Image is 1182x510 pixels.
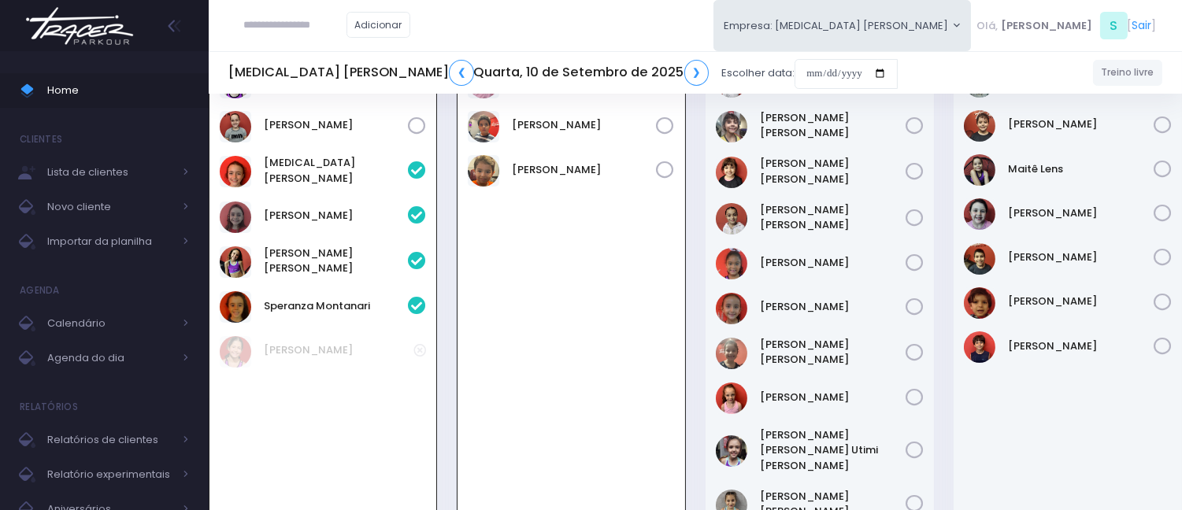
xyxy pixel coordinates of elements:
a: [PERSON_NAME] [1008,205,1154,221]
a: [PERSON_NAME] [PERSON_NAME] [760,110,906,141]
img: Speranza Montanari Ferreira [220,291,251,323]
img: Theo Valotto [964,331,995,363]
a: [MEDICAL_DATA][PERSON_NAME] [264,155,408,186]
img: Theodoro Tarcitano [468,155,499,187]
a: ❮ [449,60,474,86]
img: Ana Júlia Lopes gomes [716,111,747,142]
img: Manuela Moretz Andrade [220,336,251,368]
a: Sair [1132,17,1152,34]
a: [PERSON_NAME] [1008,294,1154,309]
span: Olá, [977,18,999,34]
span: S [1100,12,1128,39]
a: [PERSON_NAME] [1008,338,1154,354]
img: Maria Cecília Utimi de Sousa [716,435,747,467]
img: Noah Amorim [964,243,995,275]
a: [PERSON_NAME] [PERSON_NAME] [760,202,906,233]
span: Calendário [47,313,173,334]
span: Importar da planilha [47,231,173,252]
img: Manuela Ary Madruga [220,246,251,278]
div: [ ] [971,8,1162,43]
img: Laura Alycia Ventura de Souza [716,338,747,369]
h5: [MEDICAL_DATA] [PERSON_NAME] Quarta, 10 de Setembro de 2025 [228,60,709,86]
h4: Relatórios [20,391,78,423]
a: [PERSON_NAME] [PERSON_NAME] [760,337,906,368]
span: Agenda do dia [47,348,173,368]
img: Giovanna Melo [716,248,747,279]
img: Maitê Lens [964,154,995,186]
span: [PERSON_NAME] [1001,18,1092,34]
a: [PERSON_NAME] [760,390,906,405]
a: Speranza Montanari [264,298,408,314]
span: Relatório experimentais [47,464,173,485]
a: [PERSON_NAME] [1008,249,1154,265]
h4: Clientes [20,124,62,155]
a: [PERSON_NAME] [1008,116,1154,132]
a: Adicionar [346,12,411,38]
a: Treino livre [1093,60,1163,86]
span: Lista de clientes [47,162,173,183]
h4: Agenda [20,275,60,306]
img: Liz Valotto [716,382,747,414]
a: [PERSON_NAME] [760,255,906,271]
span: Novo cliente [47,197,173,217]
a: [PERSON_NAME] [513,162,657,178]
img: João Pedro Perregil [964,110,995,142]
img: Manuela Soggio [964,198,995,230]
img: Renan Parizzi Durães [964,287,995,319]
a: [PERSON_NAME] [264,342,413,358]
a: [PERSON_NAME] [264,208,408,224]
img: Levi Teofilo de Almeida Neto [468,111,499,142]
img: Carolina Lima Trindade [716,203,747,235]
a: Maitê Lens [1008,161,1154,177]
a: ❯ [684,60,710,86]
a: [PERSON_NAME] [264,117,408,133]
a: [PERSON_NAME] [513,117,657,133]
img: Lívia Denz Machado Borges [220,201,251,233]
a: [PERSON_NAME] [PERSON_NAME] [760,156,906,187]
a: [PERSON_NAME] [PERSON_NAME] Utimi [PERSON_NAME] [760,427,906,474]
img: Ana Maya Sanches Fernandes [716,157,747,188]
span: Relatórios de clientes [47,430,173,450]
img: Allegra Montanari Ferreira [220,156,251,187]
a: [PERSON_NAME] [760,299,906,315]
img: Maite Magri Loureiro [220,111,251,142]
a: [PERSON_NAME] [PERSON_NAME] [264,246,408,276]
img: Lara Araújo [716,293,747,324]
span: Home [47,80,189,101]
div: Escolher data: [228,55,898,91]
